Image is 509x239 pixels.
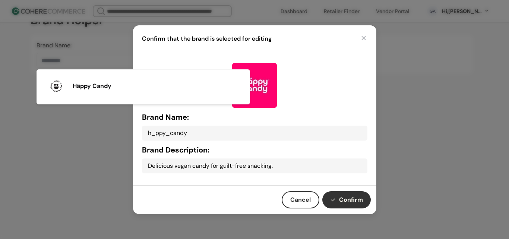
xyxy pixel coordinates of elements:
[322,191,371,208] button: Confirm
[282,191,319,208] button: Cancel
[142,158,367,173] div: Delicious vegan candy for guilt-free snacking.
[49,79,64,94] img: Profile Image
[142,126,367,141] div: h_ppy_candy
[142,34,272,43] h4: Confirm that the brand is selected for editing
[142,111,367,123] h5: Brand Name:
[142,144,367,155] h5: Brand Description:
[73,82,111,91] span: Häppy Candy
